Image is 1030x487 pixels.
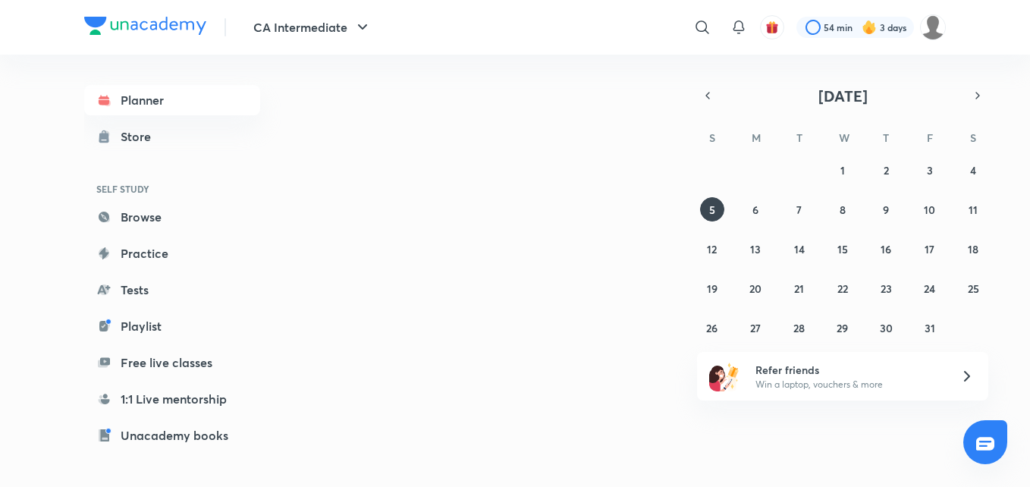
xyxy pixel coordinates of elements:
abbr: October 3, 2025 [927,163,933,178]
h6: SELF STUDY [84,176,260,202]
div: Store [121,127,160,146]
abbr: Saturday [970,130,976,145]
button: [DATE] [718,85,967,106]
abbr: Monday [752,130,761,145]
button: October 3, 2025 [918,158,942,182]
a: Planner [84,85,260,115]
abbr: Wednesday [839,130,849,145]
img: streak [862,20,877,35]
abbr: October 26, 2025 [706,321,718,335]
button: October 11, 2025 [961,197,985,222]
abbr: October 29, 2025 [837,321,848,335]
abbr: October 21, 2025 [794,281,804,296]
button: October 24, 2025 [918,276,942,300]
button: October 31, 2025 [918,316,942,340]
abbr: October 20, 2025 [749,281,762,296]
button: October 22, 2025 [831,276,855,300]
button: October 19, 2025 [700,276,724,300]
button: October 20, 2025 [743,276,768,300]
button: avatar [760,15,784,39]
button: October 18, 2025 [961,237,985,261]
abbr: October 28, 2025 [793,321,805,335]
abbr: October 15, 2025 [837,242,848,256]
abbr: October 2, 2025 [884,163,889,178]
abbr: October 11, 2025 [969,203,978,217]
abbr: October 31, 2025 [925,321,935,335]
button: October 28, 2025 [787,316,812,340]
button: October 2, 2025 [874,158,898,182]
span: [DATE] [818,86,868,106]
button: October 23, 2025 [874,276,898,300]
abbr: October 24, 2025 [924,281,935,296]
button: October 8, 2025 [831,197,855,222]
img: Company Logo [84,17,206,35]
a: Unacademy books [84,420,260,451]
abbr: October 23, 2025 [881,281,892,296]
button: October 9, 2025 [874,197,898,222]
a: 1:1 Live mentorship [84,384,260,414]
abbr: Friday [927,130,933,145]
button: October 5, 2025 [700,197,724,222]
abbr: October 16, 2025 [881,242,891,256]
abbr: October 6, 2025 [752,203,758,217]
abbr: October 4, 2025 [970,163,976,178]
button: October 14, 2025 [787,237,812,261]
abbr: October 30, 2025 [880,321,893,335]
abbr: October 17, 2025 [925,242,934,256]
abbr: October 14, 2025 [794,242,805,256]
button: October 6, 2025 [743,197,768,222]
a: Browse [84,202,260,232]
img: Shikha kumari [920,14,946,40]
abbr: October 8, 2025 [840,203,846,217]
abbr: October 22, 2025 [837,281,848,296]
a: Tests [84,275,260,305]
button: October 13, 2025 [743,237,768,261]
abbr: October 19, 2025 [707,281,718,296]
button: October 16, 2025 [874,237,898,261]
a: Practice [84,238,260,269]
abbr: October 7, 2025 [796,203,802,217]
abbr: October 18, 2025 [968,242,978,256]
button: October 21, 2025 [787,276,812,300]
abbr: October 12, 2025 [707,242,717,256]
abbr: October 9, 2025 [883,203,889,217]
button: October 30, 2025 [874,316,898,340]
button: October 27, 2025 [743,316,768,340]
abbr: October 10, 2025 [924,203,935,217]
button: October 12, 2025 [700,237,724,261]
h6: Refer friends [755,362,942,378]
p: Win a laptop, vouchers & more [755,378,942,391]
a: Playlist [84,311,260,341]
abbr: October 5, 2025 [709,203,715,217]
button: October 26, 2025 [700,316,724,340]
button: October 29, 2025 [831,316,855,340]
button: October 15, 2025 [831,237,855,261]
button: October 17, 2025 [918,237,942,261]
img: referral [709,361,740,391]
button: October 10, 2025 [918,197,942,222]
abbr: October 27, 2025 [750,321,761,335]
abbr: October 25, 2025 [968,281,979,296]
abbr: Thursday [883,130,889,145]
button: October 4, 2025 [961,158,985,182]
abbr: Sunday [709,130,715,145]
img: avatar [765,20,779,34]
a: Company Logo [84,17,206,39]
button: October 1, 2025 [831,158,855,182]
a: Store [84,121,260,152]
a: Free live classes [84,347,260,378]
button: October 25, 2025 [961,276,985,300]
button: October 7, 2025 [787,197,812,222]
button: CA Intermediate [244,12,381,42]
abbr: October 13, 2025 [750,242,761,256]
abbr: October 1, 2025 [840,163,845,178]
abbr: Tuesday [796,130,802,145]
